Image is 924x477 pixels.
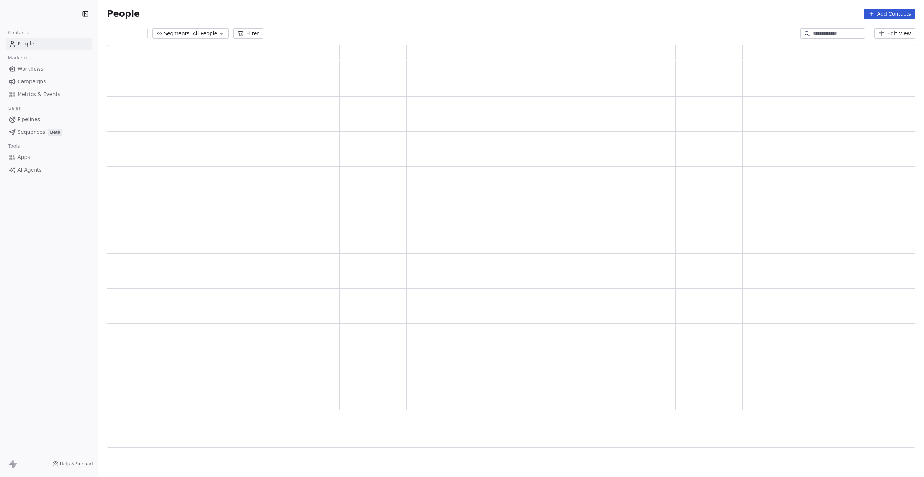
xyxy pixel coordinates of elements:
span: Marketing [5,52,35,63]
button: Add Contacts [864,9,915,19]
span: Apps [17,153,30,161]
span: Sequences [17,128,45,136]
a: Campaigns [6,76,92,88]
button: Filter [233,28,263,39]
a: Pipelines [6,113,92,125]
span: Contacts [5,27,32,38]
span: Sales [5,103,24,114]
span: Beta [48,129,62,136]
a: AI Agents [6,164,92,176]
span: Segments: [164,30,191,37]
a: SequencesBeta [6,126,92,138]
a: Metrics & Events [6,88,92,100]
span: Tools [5,141,23,152]
span: People [17,40,35,48]
span: All People [192,30,217,37]
span: Metrics & Events [17,91,60,98]
a: Workflows [6,63,92,75]
span: Pipelines [17,116,40,123]
span: AI Agents [17,166,42,174]
span: Campaigns [17,78,46,85]
button: Edit View [874,28,915,39]
a: Apps [6,151,92,163]
div: grid [107,61,916,448]
span: Workflows [17,65,44,73]
a: Help & Support [53,461,93,467]
a: People [6,38,92,50]
span: Help & Support [60,461,93,467]
span: People [107,8,140,19]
